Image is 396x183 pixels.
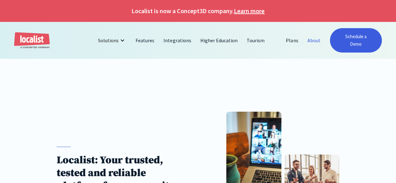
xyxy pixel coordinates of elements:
a: Features [131,33,159,48]
a: Schedule a Demo [330,28,382,53]
div: Solutions [98,37,119,44]
a: Integrations [159,33,196,48]
a: home [14,32,50,49]
div: Solutions [93,33,131,48]
a: Higher Education [196,33,242,48]
a: Tourism [242,33,269,48]
a: Plans [281,33,303,48]
a: Learn more [234,6,265,16]
a: About [303,33,325,48]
